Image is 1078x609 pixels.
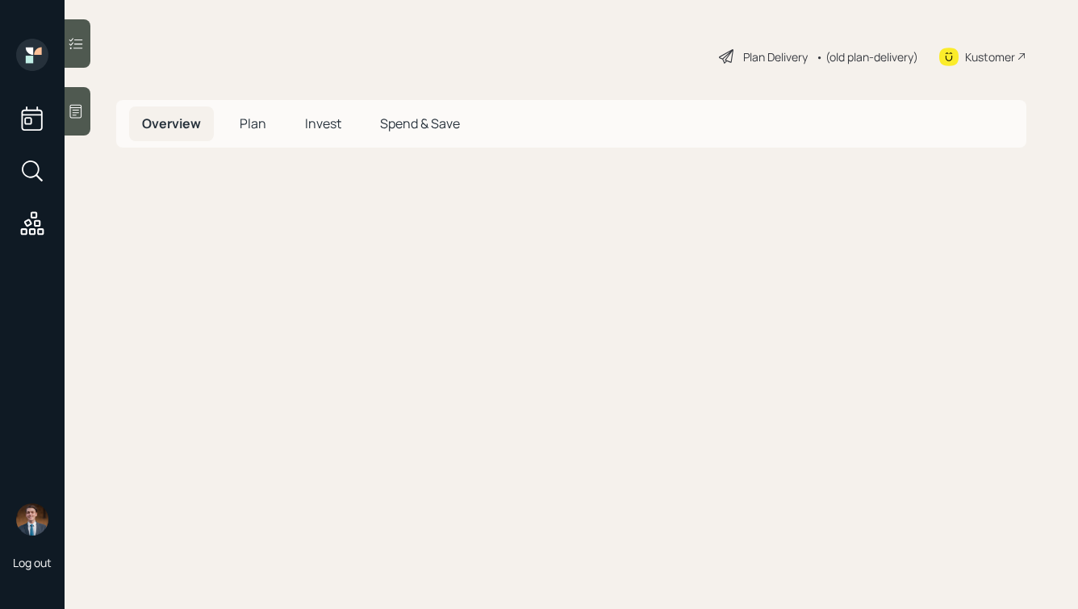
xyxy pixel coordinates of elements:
span: Spend & Save [380,115,460,132]
img: hunter_neumayer.jpg [16,503,48,536]
span: Invest [305,115,341,132]
span: Overview [142,115,201,132]
div: Log out [13,555,52,570]
div: Kustomer [965,48,1015,65]
div: • (old plan-delivery) [816,48,918,65]
span: Plan [240,115,266,132]
div: Plan Delivery [743,48,808,65]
